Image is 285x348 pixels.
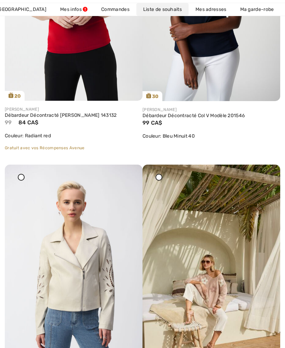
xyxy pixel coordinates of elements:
a: Commandes [94,3,136,16]
span: 99 [5,119,12,126]
a: Ma garde-robe [233,3,281,16]
a: Mes adresses [189,3,233,16]
span: 99 CA$ [142,120,162,126]
span: 84 CA$ [18,119,39,126]
div: [PERSON_NAME] [142,107,280,113]
div: Couleur: Radiant red [5,132,142,139]
div: Couleur: Bleu Minuit 40 [142,133,280,140]
a: Débardeur Décontracté Col V Modèle 201546 [142,113,280,119]
a: Liste de souhaits [136,3,189,16]
div: [PERSON_NAME] [5,106,142,112]
a: Mes infos [53,3,94,16]
a: Débardeur Décontracté [PERSON_NAME] 143132 [5,112,142,119]
div: Gratuit avec vos Récompenses Avenue [5,145,142,151]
